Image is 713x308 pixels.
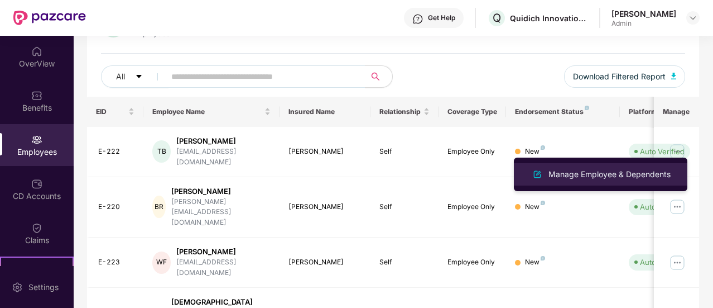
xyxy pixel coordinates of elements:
button: Download Filtered Report [564,65,686,88]
th: EID [87,97,144,127]
div: [PERSON_NAME] [288,257,362,268]
img: svg+xml;base64,PHN2ZyBpZD0iQmVuZWZpdHMiIHhtbG5zPSJodHRwOi8vd3d3LnczLm9yZy8yMDAwL3N2ZyIgd2lkdGg9Ij... [31,90,42,101]
div: Employee Only [447,257,498,268]
div: BR [152,196,165,218]
div: [EMAIL_ADDRESS][DOMAIN_NAME] [176,257,271,278]
div: WF [152,252,171,274]
div: Self [379,257,430,268]
div: Employee Only [447,202,498,212]
img: svg+xml;base64,PHN2ZyBpZD0iQ2xhaW0iIHhtbG5zPSJodHRwOi8vd3d3LnczLm9yZy8yMDAwL3N2ZyIgd2lkdGg9IjIwIi... [31,222,42,234]
span: search [365,72,387,81]
div: Platform Status [629,107,690,116]
th: Insured Name [280,97,370,127]
span: caret-down [135,73,143,82]
div: Auto Verified [640,201,685,212]
img: svg+xml;base64,PHN2ZyB4bWxucz0iaHR0cDovL3d3dy53My5vcmcvMjAwMC9zdmciIHhtbG5zOnhsaW5rPSJodHRwOi8vd3... [671,73,677,79]
img: svg+xml;base64,PHN2ZyBpZD0iSGVscC0zMngzMiIgeG1sbnM9Imh0dHA6Ly93d3cudzMub3JnLzIwMDAvc3ZnIiB3aWR0aD... [412,13,423,25]
div: [PERSON_NAME] [176,136,271,146]
img: manageButton [668,254,686,272]
div: Settings [25,282,62,293]
img: svg+xml;base64,PHN2ZyB4bWxucz0iaHR0cDovL3d3dy53My5vcmcvMjAwMC9zdmciIHdpZHRoPSI4IiBoZWlnaHQ9IjgiIH... [541,256,545,260]
button: Allcaret-down [101,65,169,88]
div: [PERSON_NAME] [288,146,362,157]
div: Manage Employee & Dependents [546,168,673,181]
img: svg+xml;base64,PHN2ZyB4bWxucz0iaHR0cDovL3d3dy53My5vcmcvMjAwMC9zdmciIHdpZHRoPSI4IiBoZWlnaHQ9IjgiIH... [541,201,545,205]
div: Quidich Innovation Labs Private Limited [510,13,588,23]
img: svg+xml;base64,PHN2ZyB4bWxucz0iaHR0cDovL3d3dy53My5vcmcvMjAwMC9zdmciIHdpZHRoPSI4IiBoZWlnaHQ9IjgiIH... [585,106,589,110]
span: EID [96,107,127,116]
div: E-222 [98,146,135,157]
div: New [525,257,545,268]
span: Employee Name [152,107,262,116]
div: E-220 [98,202,135,212]
div: [PERSON_NAME][EMAIL_ADDRESS][DOMAIN_NAME] [171,197,271,229]
div: [PERSON_NAME] [288,202,362,212]
span: Download Filtered Report [573,70,666,83]
img: svg+xml;base64,PHN2ZyBpZD0iRW1wbG95ZWVzIiB4bWxucz0iaHR0cDovL3d3dy53My5vcmcvMjAwMC9zdmciIHdpZHRoPS... [31,134,42,145]
div: [PERSON_NAME] [176,247,271,257]
img: New Pazcare Logo [13,11,86,25]
img: svg+xml;base64,PHN2ZyBpZD0iSG9tZSIgeG1sbnM9Imh0dHA6Ly93d3cudzMub3JnLzIwMDAvc3ZnIiB3aWR0aD0iMjAiIG... [31,46,42,57]
img: svg+xml;base64,PHN2ZyBpZD0iU2V0dGluZy0yMHgyMCIgeG1sbnM9Imh0dHA6Ly93d3cudzMub3JnLzIwMDAvc3ZnIiB3aW... [12,282,23,293]
span: All [116,70,125,83]
th: Coverage Type [439,97,507,127]
span: Q [493,11,501,25]
img: manageButton [668,143,686,160]
span: Relationship [379,107,421,116]
div: New [525,202,545,212]
img: svg+xml;base64,PHN2ZyBpZD0iQ0RfQWNjb3VudHMiIGRhdGEtbmFtZT0iQ0QgQWNjb3VudHMiIHhtbG5zPSJodHRwOi8vd3... [31,178,42,189]
div: Endorsement Status [515,107,610,116]
img: svg+xml;base64,PHN2ZyB4bWxucz0iaHR0cDovL3d3dy53My5vcmcvMjAwMC9zdmciIHdpZHRoPSI4IiBoZWlnaHQ9IjgiIH... [541,145,545,150]
div: E-223 [98,257,135,268]
div: Admin [611,19,676,28]
div: Auto Verified [640,257,685,268]
div: Self [379,202,430,212]
th: Relationship [370,97,439,127]
div: Self [379,146,430,157]
div: Employee Only [447,146,498,157]
img: manageButton [668,198,686,216]
div: Get Help [428,13,455,22]
button: search [365,65,393,88]
img: svg+xml;base64,PHN2ZyBpZD0iRHJvcGRvd24tMzJ4MzIiIHhtbG5zPSJodHRwOi8vd3d3LnczLm9yZy8yMDAwL3N2ZyIgd2... [688,13,697,22]
th: Employee Name [143,97,280,127]
div: New [525,146,545,157]
div: Auto Verified [640,146,685,157]
div: TB [152,140,171,163]
div: [PERSON_NAME] [611,8,676,19]
div: [PERSON_NAME] [171,186,271,197]
th: Manage [654,97,699,127]
img: svg+xml;base64,PHN2ZyB4bWxucz0iaHR0cDovL3d3dy53My5vcmcvMjAwMC9zdmciIHhtbG5zOnhsaW5rPSJodHRwOi8vd3... [531,168,544,181]
div: [EMAIL_ADDRESS][DOMAIN_NAME] [176,146,271,168]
